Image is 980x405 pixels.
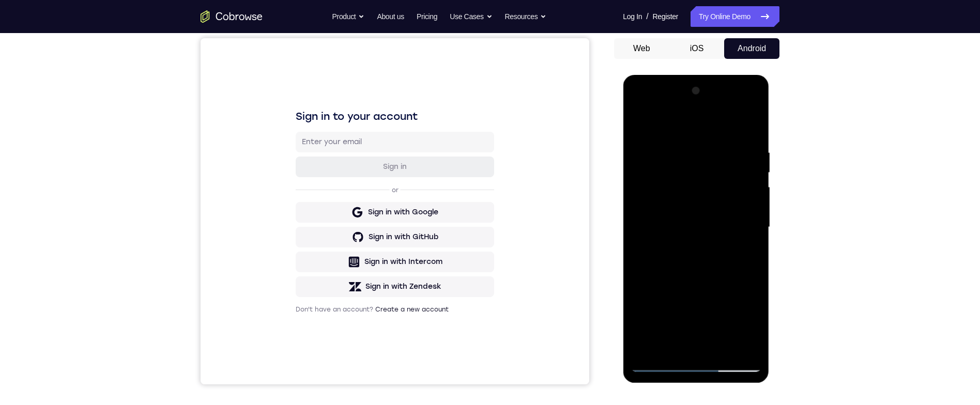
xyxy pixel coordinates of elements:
button: Web [614,38,669,59]
button: Product [332,6,365,27]
a: Pricing [417,6,437,27]
button: Android [724,38,779,59]
a: Go to the home page [201,10,263,23]
button: Resources [505,6,547,27]
a: Log In [623,6,642,27]
button: Use Cases [450,6,492,27]
span: / [646,10,648,23]
a: Register [653,6,678,27]
a: About us [377,6,404,27]
button: iOS [669,38,725,59]
iframe: Agent [201,38,589,384]
a: Try Online Demo [691,6,779,27]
